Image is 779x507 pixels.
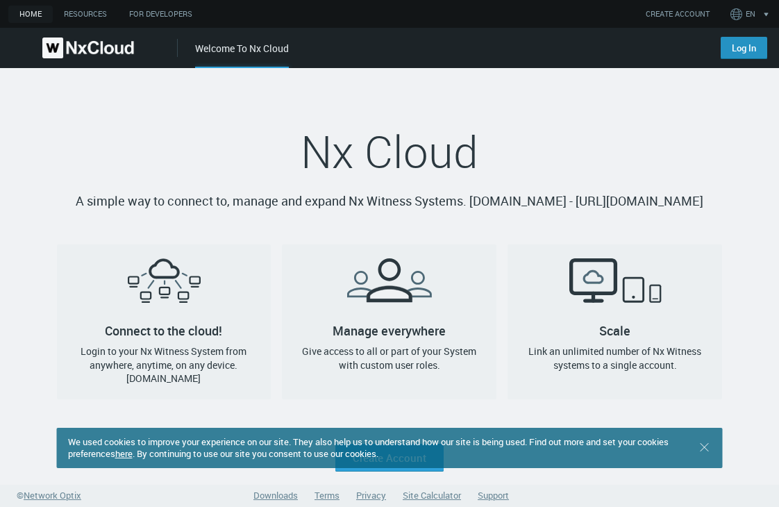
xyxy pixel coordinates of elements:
[721,37,767,59] a: Log In
[508,244,722,331] h2: Scale
[57,244,271,399] a: Connect to the cloud!Login to your Nx Witness System from anywhere, anytime, on any device. [DOMA...
[315,489,340,501] a: Terms
[646,8,710,20] a: CREATE ACCOUNT
[133,447,378,460] span: . By continuing to use our site you consent to use our cookies.
[519,344,711,372] h4: Link an unlimited number of Nx Witness systems to a single account.
[115,447,133,460] a: here
[8,6,53,23] a: home
[68,435,669,460] span: We used cookies to improve your experience on our site. They also help us to understand how our s...
[57,192,723,211] p: A simple way to connect to, manage and expand Nx Witness Systems. [DOMAIN_NAME] - [URL][DOMAIN_NAME]
[508,244,722,399] a: ScaleLink an unlimited number of Nx Witness systems to a single account.
[403,489,461,501] a: Site Calculator
[53,6,118,23] a: Resources
[24,489,81,501] span: Network Optix
[42,38,134,58] img: Nx Cloud logo
[282,244,496,399] a: Manage everywhereGive access to all or part of your System with custom user roles.
[478,489,509,501] a: Support
[301,122,478,181] span: Nx Cloud
[728,3,776,25] button: EN
[68,344,260,385] h4: Login to your Nx Witness System from anywhere, anytime, on any device. [DOMAIN_NAME]
[746,8,755,20] span: EN
[118,6,203,23] a: For Developers
[195,41,289,68] div: Welcome To Nx Cloud
[356,489,386,501] a: Privacy
[282,244,496,331] h2: Manage everywhere
[17,489,81,503] a: ©Network Optix
[293,344,485,372] h4: Give access to all or part of your System with custom user roles.
[253,489,298,501] a: Downloads
[57,244,271,331] h2: Connect to the cloud!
